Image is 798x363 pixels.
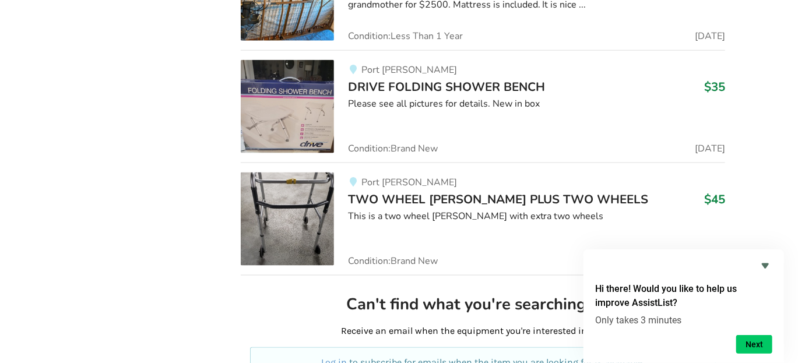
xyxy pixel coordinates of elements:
p: Receive an email when the equipment you're interested in is listed! [250,325,716,338]
span: [DATE] [695,144,725,153]
button: Hide survey [758,259,772,273]
span: Condition: Less Than 1 Year [348,31,463,41]
h3: $35 [704,79,725,94]
span: Condition: Brand New [348,256,438,266]
span: TWO WHEEL [PERSON_NAME] PLUS TWO WHEELS [348,191,649,207]
h2: Can't find what you're searching for? [250,294,716,315]
span: Condition: Brand New [348,144,438,153]
h2: Hi there! Would you like to help us improve AssistList? [595,282,772,310]
span: [DATE] [695,31,725,41]
a: bathroom safety-drive folding shower benchPort [PERSON_NAME]DRIVE FOLDING SHOWER BENCH$35Please s... [241,50,725,163]
h3: $45 [704,192,725,207]
span: Port [PERSON_NAME] [361,64,457,76]
div: Hi there! Would you like to help us improve AssistList? [595,259,772,354]
div: Please see all pictures for details. New in box [348,97,725,111]
a: mobility-two wheel walker plus two wheelsPort [PERSON_NAME]TWO WHEEL [PERSON_NAME] PLUS TWO WHEEL... [241,163,725,275]
div: This is a two wheel [PERSON_NAME] with extra two wheels [348,210,725,223]
button: Next question [736,335,772,354]
p: Only takes 3 minutes [595,315,772,326]
span: DRIVE FOLDING SHOWER BENCH [348,79,545,95]
img: mobility-two wheel walker plus two wheels [241,172,334,266]
span: Port [PERSON_NAME] [361,176,457,189]
img: bathroom safety-drive folding shower bench [241,60,334,153]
